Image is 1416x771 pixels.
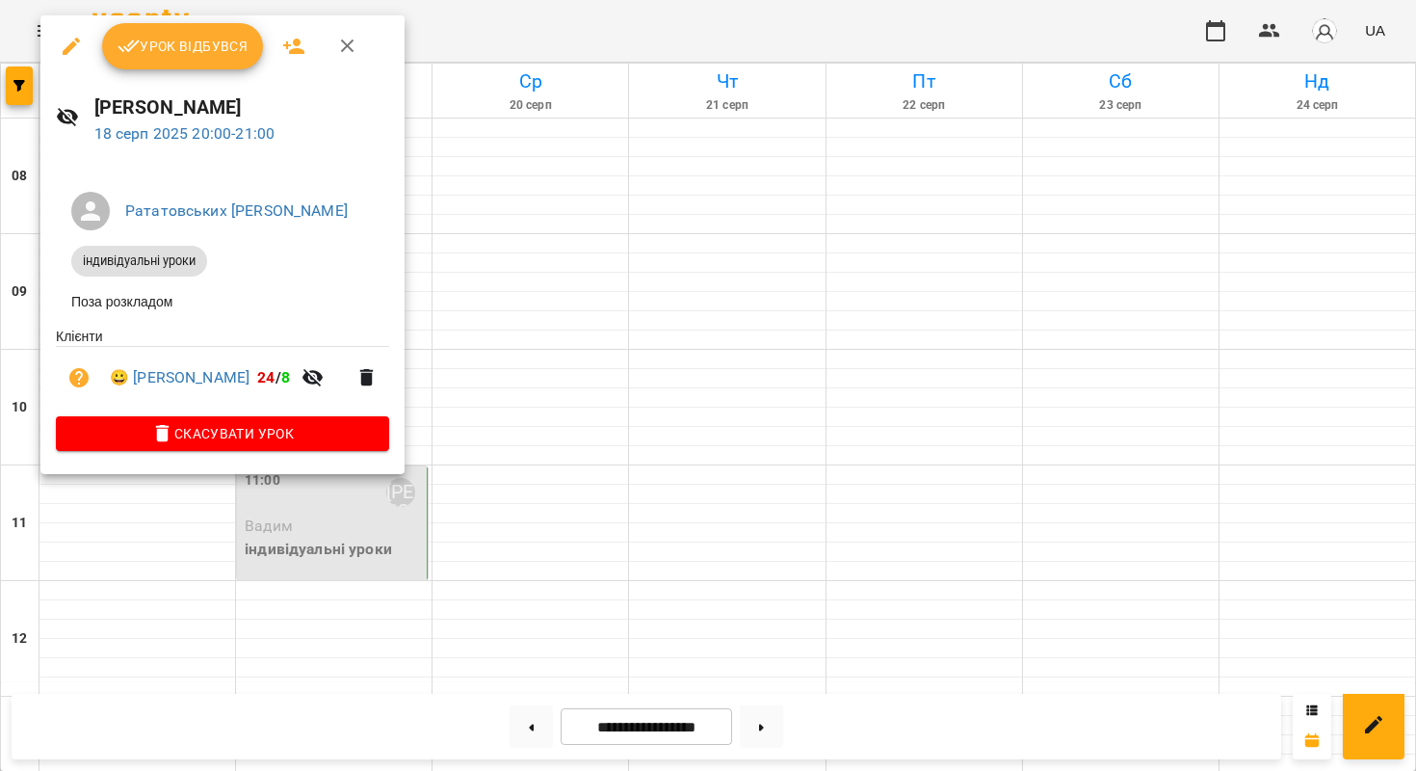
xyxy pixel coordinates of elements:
span: Скасувати Урок [71,422,374,445]
span: 24 [257,368,275,386]
span: 8 [281,368,290,386]
b: / [257,368,290,386]
span: Урок відбувся [118,35,249,58]
ul: Клієнти [56,327,389,416]
button: Урок відбувся [102,23,264,69]
button: Візит ще не сплачено. Додати оплату? [56,355,102,401]
a: 18 серп 2025 20:00-21:00 [94,124,275,143]
span: індивідуальні уроки [71,253,207,270]
a: Рататовських [PERSON_NAME] [125,201,348,220]
a: 😀 [PERSON_NAME] [110,366,249,389]
button: Скасувати Урок [56,416,389,451]
li: Поза розкладом [56,284,389,319]
h6: [PERSON_NAME] [94,93,390,122]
